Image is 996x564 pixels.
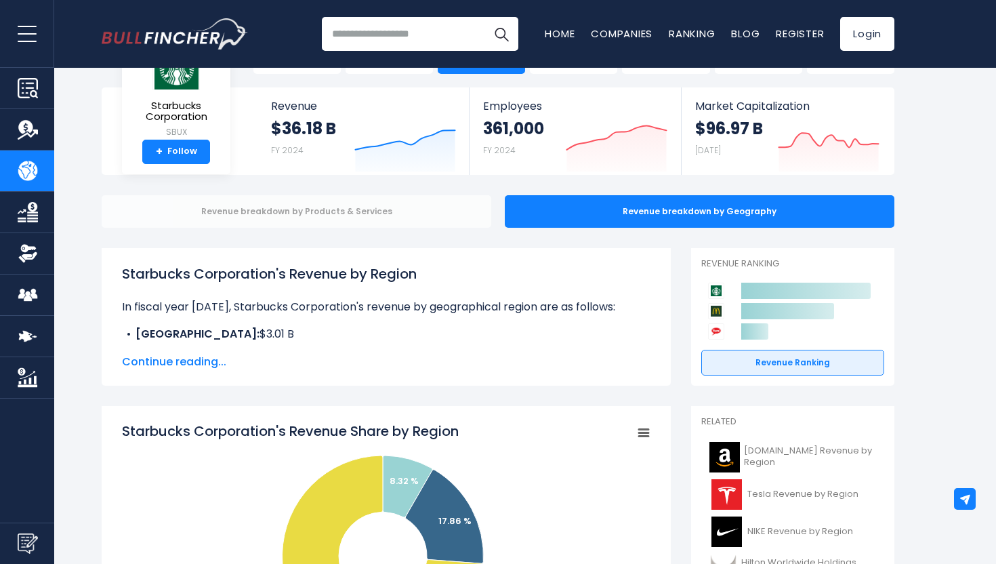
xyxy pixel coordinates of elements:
span: Starbucks Corporation [133,100,220,123]
text: 8.32 % [390,475,419,487]
img: Ownership [18,243,38,264]
a: [DOMAIN_NAME] Revenue by Region [701,439,884,476]
a: Blog [731,26,760,41]
a: Home [545,26,575,41]
p: Related [701,416,884,428]
strong: $36.18 B [271,118,336,139]
img: NKE logo [709,517,743,547]
img: Starbucks Corporation competitors logo [708,283,724,299]
a: NIKE Revenue by Region [701,513,884,550]
strong: + [156,146,163,158]
a: Employees 361,000 FY 2024 [470,87,680,175]
a: Market Capitalization $96.97 B [DATE] [682,87,893,175]
a: Companies [591,26,652,41]
img: McDonald's Corporation competitors logo [708,303,724,319]
a: +Follow [142,140,210,164]
span: [DOMAIN_NAME] Revenue by Region [744,445,876,468]
p: In fiscal year [DATE], Starbucks Corporation's revenue by geographical region are as follows: [122,299,650,315]
li: $3.01 B [122,326,650,342]
strong: $96.97 B [695,118,763,139]
button: Search [484,17,518,51]
p: Revenue Ranking [701,258,884,270]
img: AMZN logo [709,442,740,472]
a: Revenue Ranking [701,350,884,376]
a: Revenue $36.18 B FY 2024 [257,87,470,175]
a: Register [776,26,824,41]
span: NIKE Revenue by Region [747,526,853,538]
a: Starbucks Corporation SBUX [132,44,220,140]
a: Go to homepage [102,18,247,49]
h1: Starbucks Corporation's Revenue by Region [122,264,650,284]
img: Yum! Brands competitors logo [708,323,724,340]
img: TSLA logo [709,479,743,510]
span: Market Capitalization [695,100,879,113]
strong: 361,000 [483,118,544,139]
div: Revenue breakdown by Geography [505,195,894,228]
text: 17.86 % [438,515,472,527]
span: Tesla Revenue by Region [747,489,858,500]
a: Tesla Revenue by Region [701,476,884,513]
small: FY 2024 [483,144,516,156]
small: SBUX [133,126,220,138]
span: Revenue [271,100,456,113]
b: [GEOGRAPHIC_DATA]: [136,326,260,342]
span: Employees [483,100,667,113]
small: FY 2024 [271,144,304,156]
tspan: Starbucks Corporation's Revenue Share by Region [122,422,459,441]
div: Revenue breakdown by Products & Services [102,195,491,228]
a: Ranking [669,26,715,41]
img: Bullfincher logo [102,18,248,49]
li: $6.46 B [122,342,650,359]
b: International Segment: [136,342,263,358]
small: [DATE] [695,144,721,156]
span: Continue reading... [122,354,650,370]
a: Login [840,17,894,51]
